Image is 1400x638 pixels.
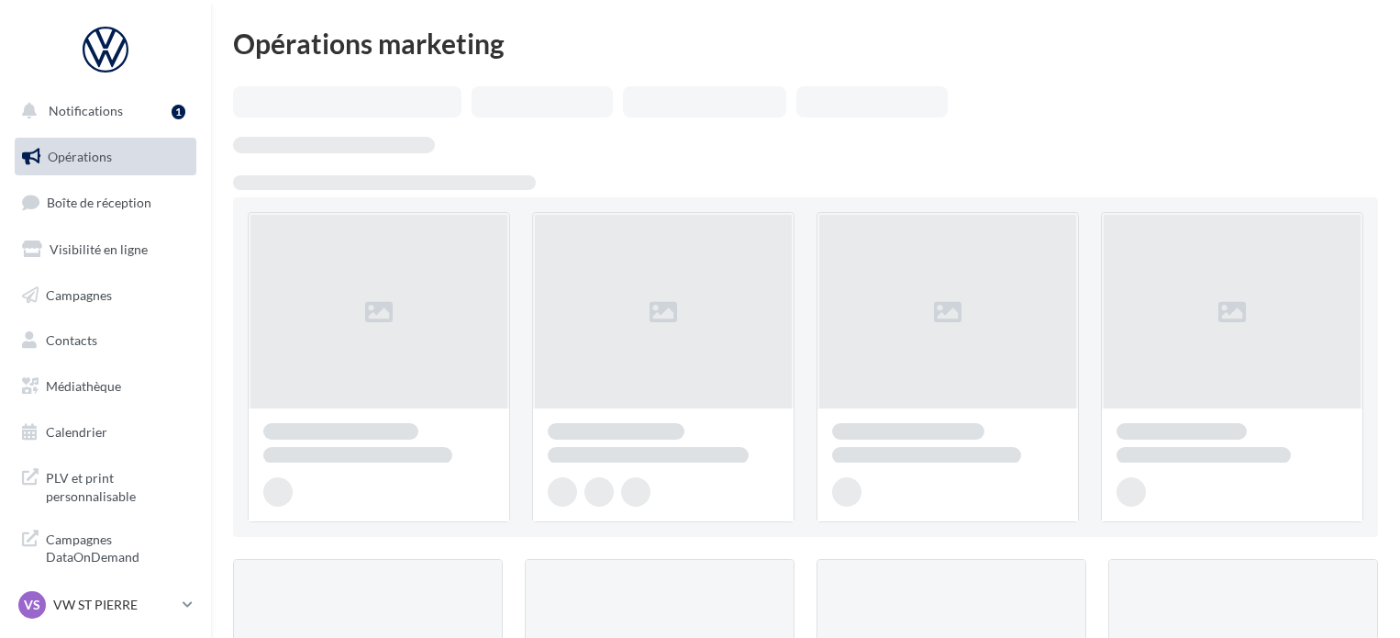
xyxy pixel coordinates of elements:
[46,424,107,440] span: Calendrier
[49,103,123,118] span: Notifications
[11,413,200,452] a: Calendrier
[11,92,193,130] button: Notifications 1
[46,332,97,348] span: Contacts
[11,138,200,176] a: Opérations
[11,183,200,222] a: Boîte de réception
[46,527,189,566] span: Campagnes DataOnDemand
[233,29,1378,57] div: Opérations marketing
[11,230,200,269] a: Visibilité en ligne
[24,596,40,614] span: VS
[46,286,112,302] span: Campagnes
[53,596,175,614] p: VW ST PIERRE
[48,149,112,164] span: Opérations
[11,458,200,512] a: PLV et print personnalisable
[50,241,148,257] span: Visibilité en ligne
[11,520,200,574] a: Campagnes DataOnDemand
[11,367,200,406] a: Médiathèque
[46,465,189,505] span: PLV et print personnalisable
[11,276,200,315] a: Campagnes
[172,105,185,119] div: 1
[46,378,121,394] span: Médiathèque
[11,321,200,360] a: Contacts
[15,588,196,622] a: VS VW ST PIERRE
[47,195,151,210] span: Boîte de réception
